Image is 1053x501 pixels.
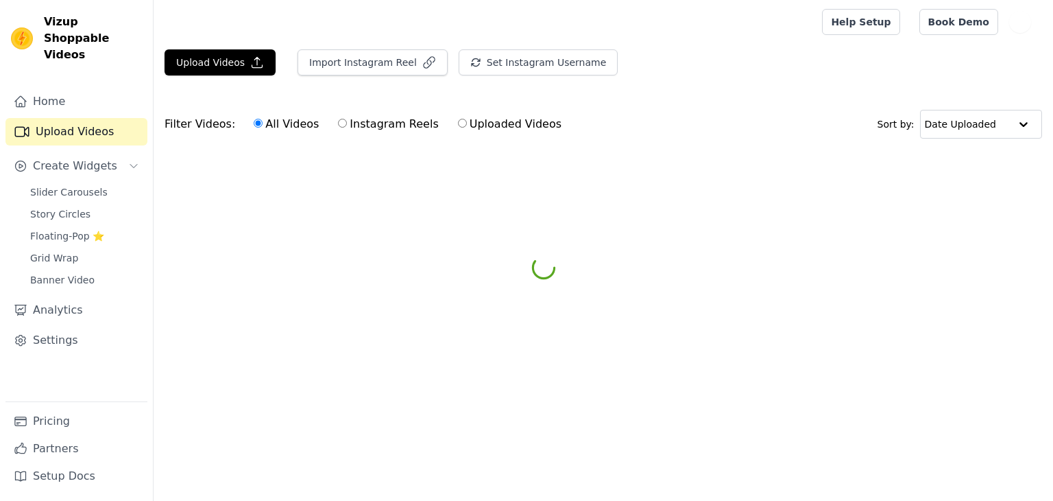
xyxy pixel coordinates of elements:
[5,327,147,354] a: Settings
[22,248,147,268] a: Grid Wrap
[22,183,147,202] a: Slider Carousels
[30,229,104,243] span: Floating-Pop ⭐
[33,158,117,174] span: Create Widgets
[458,119,467,128] input: Uploaded Videos
[5,88,147,115] a: Home
[337,115,439,133] label: Instagram Reels
[5,118,147,145] a: Upload Videos
[457,115,562,133] label: Uploaded Videos
[22,270,147,290] a: Banner Video
[459,49,618,75] button: Set Instagram Username
[30,251,78,265] span: Grid Wrap
[253,115,319,133] label: All Videos
[877,110,1043,139] div: Sort by:
[11,27,33,49] img: Vizup
[919,9,998,35] a: Book Demo
[5,296,147,324] a: Analytics
[30,273,95,287] span: Banner Video
[165,108,569,140] div: Filter Videos:
[254,119,263,128] input: All Videos
[298,49,448,75] button: Import Instagram Reel
[44,14,142,63] span: Vizup Shoppable Videos
[165,49,276,75] button: Upload Videos
[5,463,147,490] a: Setup Docs
[30,185,108,199] span: Slider Carousels
[822,9,899,35] a: Help Setup
[22,226,147,246] a: Floating-Pop ⭐
[5,435,147,463] a: Partners
[22,205,147,224] a: Story Circles
[30,207,90,221] span: Story Circles
[5,152,147,180] button: Create Widgets
[338,119,347,128] input: Instagram Reels
[5,408,147,435] a: Pricing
